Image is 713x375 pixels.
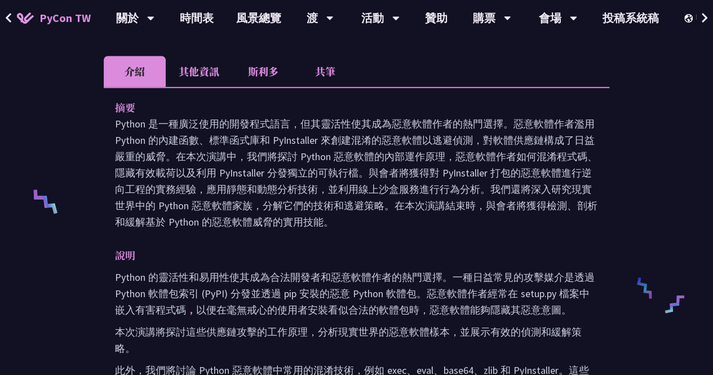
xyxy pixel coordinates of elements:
font: 說明 [115,248,135,262]
font: 共筆 [315,64,335,78]
font: 活動 [361,11,384,25]
img: 區域設定圖標 [684,14,696,23]
font: 投稿系統稿 [603,11,659,25]
font: PyCon TW [39,11,91,25]
font: 斯利多 [248,64,278,78]
font: 會場 [539,11,561,25]
font: Python 是一種廣泛使用的開發程式語言，但其靈活性使其成為惡意軟體作者的熱門選擇。惡意軟體作者濫用 Python 的內建函數、標準函式庫和 PyInstaller 來創建混淆的惡意軟體以逃避... [115,117,597,228]
font: Python 的靈活性和易用性使其成為合法開發者和惡意軟體作者的熱門選擇。一種日益常見的攻擊媒介是透過 Python 軟體包索引 (PyPI) 分發並透過 pip 安裝的惡意 Python 軟體... [115,271,595,316]
font: 風景總覽 [236,11,281,25]
font: 關於 [116,11,139,25]
font: 介紹 [125,64,145,78]
font: 時間表 [180,11,214,25]
font: 購票 [473,11,495,25]
a: PyCon TW [6,4,102,32]
font: 其他資訊 [179,64,219,78]
font: 渡 [307,11,318,25]
font: 以便在毫無戒心的使用者安裝看似合法的軟體包時，惡意軟體能夠隱藏其惡意意圖。 [196,303,572,316]
a: ， [186,303,196,316]
font: 摘要 [115,100,135,114]
img: PyCon TW 2025 首頁圖標 [17,12,34,24]
font: 贊助 [425,11,448,25]
font: 本次演講將探討這些供應鏈攻擊的工作原理，分析現實世界的惡意軟體樣本，並展示有效的偵測和緩解策略。 [115,325,582,355]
